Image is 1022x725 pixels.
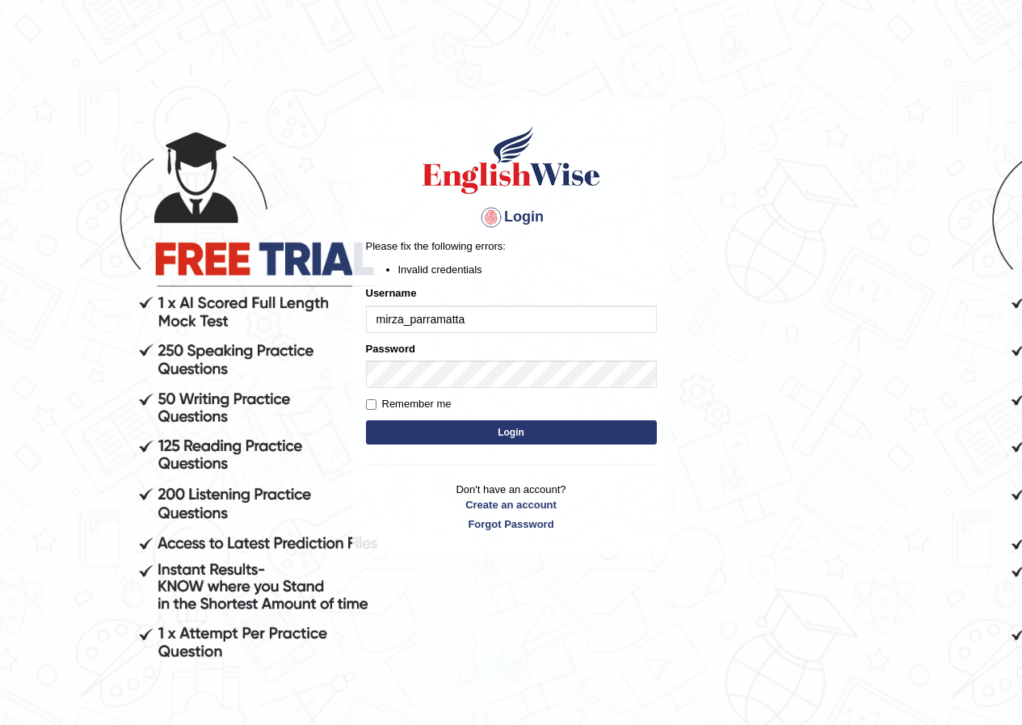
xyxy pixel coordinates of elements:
label: Password [366,341,415,356]
label: Remember me [366,396,452,412]
a: Create an account [366,497,657,512]
button: Login [366,420,657,445]
h4: Login [366,204,657,230]
a: Forgot Password [366,516,657,532]
label: Username [366,285,417,301]
p: Don't have an account? [366,482,657,532]
img: Logo of English Wise sign in for intelligent practice with AI [419,124,604,196]
li: Invalid credentials [398,262,657,277]
p: Please fix the following errors: [366,238,657,254]
input: Remember me [366,399,376,410]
